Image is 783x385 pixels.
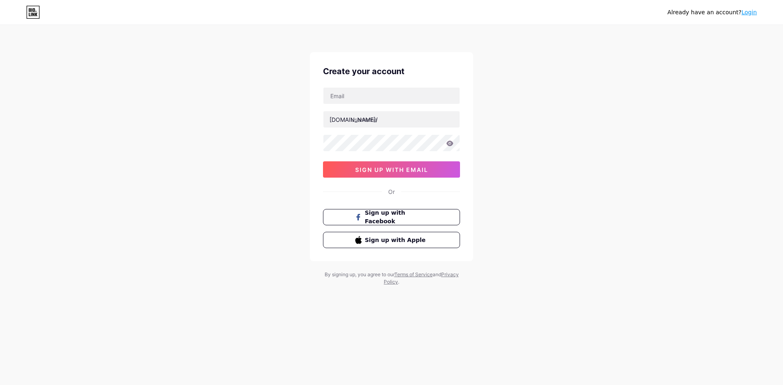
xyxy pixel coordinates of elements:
div: Already have an account? [668,8,757,17]
span: Sign up with Facebook [365,209,428,226]
div: [DOMAIN_NAME]/ [330,115,378,124]
button: Sign up with Facebook [323,209,460,225]
button: sign up with email [323,161,460,178]
span: sign up with email [355,166,428,173]
button: Sign up with Apple [323,232,460,248]
input: Email [323,88,460,104]
div: Create your account [323,65,460,77]
div: Or [388,187,395,196]
a: Terms of Service [394,271,433,277]
input: username [323,111,460,128]
div: By signing up, you agree to our and . [322,271,461,286]
a: Login [741,9,757,15]
span: Sign up with Apple [365,236,428,244]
